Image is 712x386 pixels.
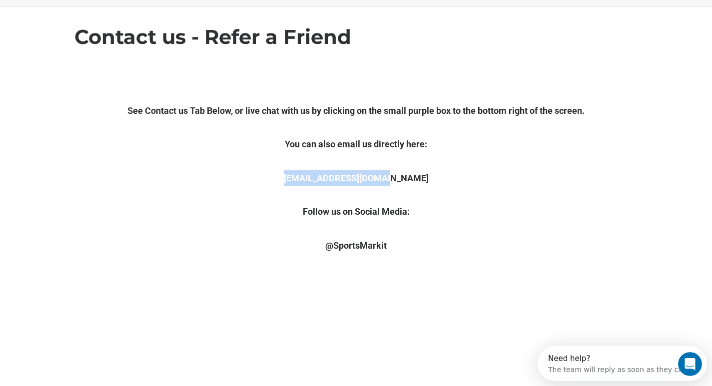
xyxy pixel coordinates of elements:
div: Need help? [10,8,149,16]
div: The team will reply as soon as they can [10,16,149,27]
span: Contact us - Refer a Friend [74,25,351,49]
div: Open Intercom Messenger [4,4,179,31]
strong: See Contact us Tab Below, or live chat with us by clicking on the small purple box to the bottom ... [127,105,585,116]
a: [EMAIL_ADDRESS][DOMAIN_NAME] [284,173,429,183]
strong: Follow us on Social Media: [303,206,410,217]
a: @SportsMarkit [325,240,387,251]
strong: You can also email us directly here: [285,139,427,149]
iframe: Intercom live chat [678,352,702,376]
iframe: Intercom live chat discovery launcher [538,346,707,381]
